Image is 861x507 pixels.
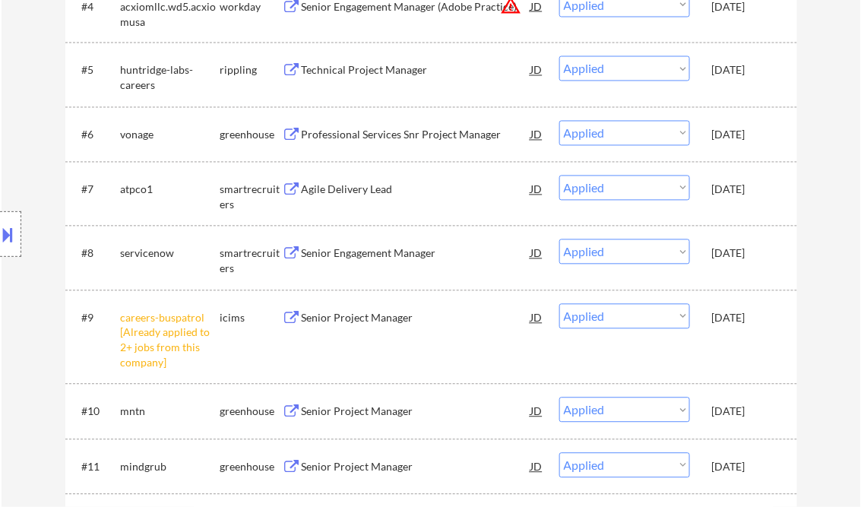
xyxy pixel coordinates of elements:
[82,460,109,475] div: #11
[530,239,545,267] div: JD
[220,460,283,475] div: greenhouse
[712,460,779,475] div: [DATE]
[121,404,220,420] div: mntn
[530,176,545,203] div: JD
[530,398,545,425] div: JD
[712,128,779,143] div: [DATE]
[121,63,220,93] div: huntridge-labs-careers
[712,246,779,261] div: [DATE]
[530,121,545,148] div: JD
[302,63,531,78] div: Technical Project Manager
[530,56,545,84] div: JD
[220,63,283,78] div: rippling
[82,404,109,420] div: #10
[302,128,531,143] div: Professional Services Snr Project Manager
[530,453,545,480] div: JD
[712,63,779,78] div: [DATE]
[302,311,531,326] div: Senior Project Manager
[712,404,779,420] div: [DATE]
[530,304,545,331] div: JD
[302,460,531,475] div: Senior Project Manager
[302,182,531,198] div: Agile Delivery Lead
[302,404,531,420] div: Senior Project Manager
[712,311,779,326] div: [DATE]
[302,246,531,261] div: Senior Engagement Manager
[220,404,283,420] div: greenhouse
[712,182,779,198] div: [DATE]
[121,460,220,475] div: mindgrub
[82,63,109,78] div: #5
